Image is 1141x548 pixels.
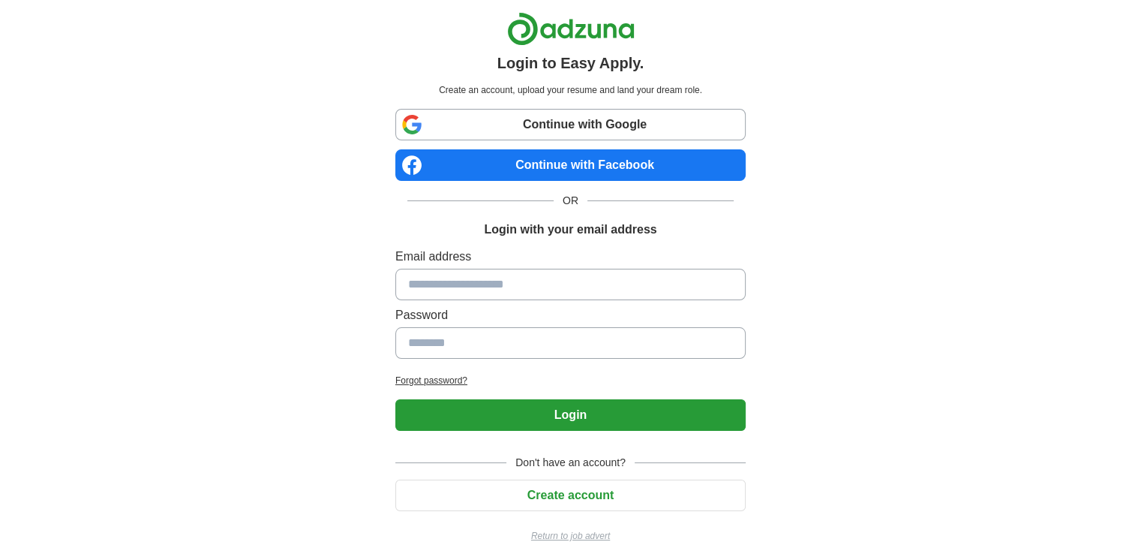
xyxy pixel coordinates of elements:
[395,529,746,543] a: Return to job advert
[395,489,746,501] a: Create account
[395,248,746,266] label: Email address
[395,149,746,181] a: Continue with Facebook
[395,374,746,387] a: Forgot password?
[398,83,743,97] p: Create an account, upload your resume and land your dream role.
[506,455,635,471] span: Don't have an account?
[497,52,644,74] h1: Login to Easy Apply.
[395,480,746,511] button: Create account
[507,12,635,46] img: Adzuna logo
[554,193,587,209] span: OR
[395,306,746,324] label: Password
[395,109,746,140] a: Continue with Google
[484,221,656,239] h1: Login with your email address
[395,399,746,431] button: Login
